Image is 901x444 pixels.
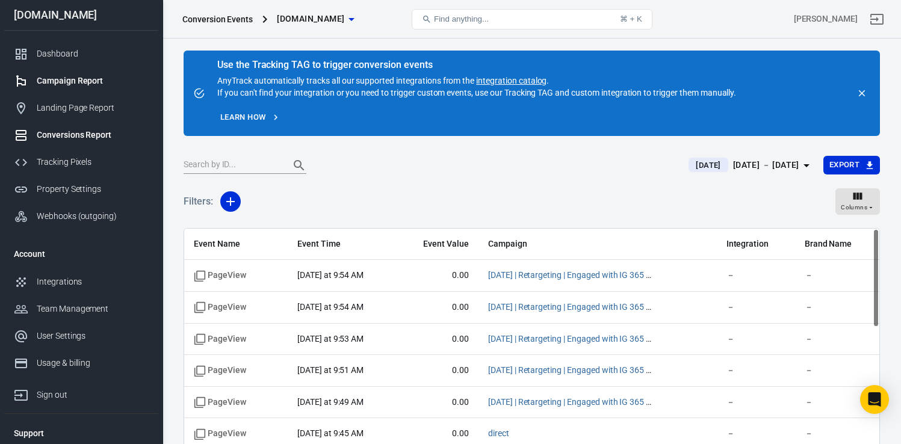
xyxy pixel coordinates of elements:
span: 0.00 [406,301,468,313]
span: 2025.09.03 | Retargeting | Engaged with IG 365 Days | Talking Head [488,270,657,282]
a: Dashboard [4,40,158,67]
div: Webhooks (outgoing) [37,210,149,223]
span: Standard event name [194,301,246,313]
div: [DATE] － [DATE] [733,158,799,173]
span: Standard event name [194,270,246,282]
a: [DATE] | Retargeting | Engaged with IG 365 Days | Talking Head [488,334,718,344]
span: 2025.09.03 | Retargeting | Engaged with IG 365 Days | Talking Head [488,365,657,377]
a: Webhooks (outgoing) [4,203,158,230]
div: [DOMAIN_NAME] [4,10,158,20]
button: close [853,85,870,102]
button: Export [823,156,880,174]
span: － [726,396,785,409]
span: Brand Name [805,238,870,250]
span: 2025.09.03 | Retargeting | Engaged with IG 365 Days | Talking Head [488,301,657,313]
a: integration catalog [476,76,546,85]
span: Find anything... [434,14,489,23]
span: Integration [726,238,785,250]
a: Campaign Report [4,67,158,94]
span: 0.00 [406,270,468,282]
div: Usage & billing [37,357,149,369]
input: Search by ID... [184,158,280,173]
a: Property Settings [4,176,158,203]
span: － [726,333,785,345]
time: 2025-09-03T09:54:20-04:00 [297,302,364,312]
span: － [805,365,870,377]
span: － [726,301,785,313]
time: 2025-09-03T09:51:33-04:00 [297,365,364,375]
button: Search [285,151,314,180]
a: Usage & billing [4,350,158,377]
a: [DATE] | Retargeting | Engaged with IG 365 Days | Talking Head [488,270,718,280]
div: Use the Tracking TAG to trigger conversion events [217,59,736,71]
a: [DATE] | Retargeting | Engaged with IG 365 Days | Talking Head [488,302,718,312]
a: Tracking Pixels [4,149,158,176]
a: Sign out [4,377,158,409]
span: － [805,396,870,409]
span: － [726,365,785,377]
div: Landing Page Report [37,102,149,114]
div: Conversion Events [182,13,253,25]
span: 0.00 [406,396,468,409]
div: Integrations [37,276,149,288]
div: AnyTrack automatically tracks all our supported integrations from the . If you can't find your in... [217,60,736,99]
a: Integrations [4,268,158,295]
button: [DATE][DATE] － [DATE] [679,155,823,175]
button: Find anything...⌘ + K [412,9,652,29]
button: [DOMAIN_NAME] [272,8,359,30]
span: － [726,428,785,440]
a: Landing Page Report [4,94,158,122]
a: Team Management [4,295,158,322]
span: Standard event name [194,365,246,377]
a: direct [488,428,509,438]
a: Conversions Report [4,122,158,149]
span: Standard event name [194,396,246,409]
span: － [805,270,870,282]
time: 2025-09-03T09:53:35-04:00 [297,334,364,344]
div: ⌘ + K [620,14,642,23]
time: 2025-09-03T09:49:22-04:00 [297,397,364,407]
span: － [805,428,870,440]
span: abbyagi.com [277,11,344,26]
a: User Settings [4,322,158,350]
time: 2025-09-03T09:45:13-04:00 [297,428,364,438]
span: － [726,270,785,282]
div: Team Management [37,303,149,315]
a: [DATE] | Retargeting | Engaged with IG 365 Days | Talking Head [488,365,718,375]
div: User Settings [37,330,149,342]
span: 2025.09.03 | Retargeting | Engaged with IG 365 Days | Talking Head [488,396,657,409]
div: Sign out [37,389,149,401]
span: Campaign [488,238,657,250]
a: [DATE] | Retargeting | Engaged with IG 365 Days | Talking Head [488,397,718,407]
span: － [805,301,870,313]
a: Sign out [862,5,891,34]
a: Learn how [217,108,283,127]
span: Standard event name [194,428,246,440]
span: 0.00 [406,428,468,440]
span: 0.00 [406,365,468,377]
li: Account [4,239,158,268]
span: Columns [841,202,867,213]
span: － [805,333,870,345]
div: Property Settings [37,183,149,196]
span: Standard event name [194,333,246,345]
div: Tracking Pixels [37,156,149,168]
span: 0.00 [406,333,468,345]
button: Columns [835,188,880,215]
div: Campaign Report [37,75,149,87]
span: direct [488,428,509,440]
span: [DATE] [691,159,725,171]
span: 2025.09.03 | Retargeting | Engaged with IG 365 Days | Talking Head [488,333,657,345]
span: Event Name [194,238,278,250]
span: Event Value [406,238,468,250]
time: 2025-09-03T09:54:34-04:00 [297,270,364,280]
h5: Filters: [184,182,213,221]
div: Open Intercom Messenger [860,385,889,414]
span: Event Time [297,238,387,250]
div: Dashboard [37,48,149,60]
div: Conversions Report [37,129,149,141]
div: Account id: MdMCwvHN [794,13,858,25]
